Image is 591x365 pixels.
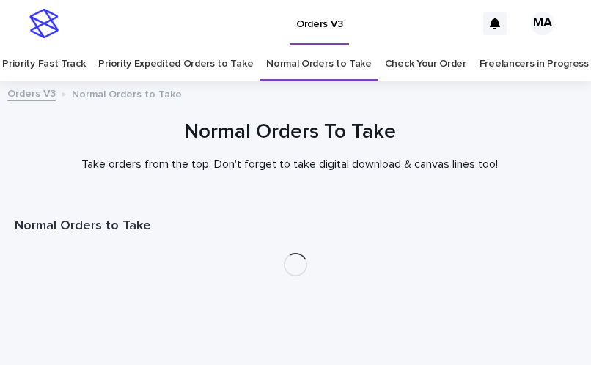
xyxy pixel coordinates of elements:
[7,84,56,101] a: Orders V3
[98,47,253,81] a: Priority Expedited Orders to Take
[72,85,182,101] p: Normal Orders to Take
[15,119,565,146] h1: Normal Orders To Take
[15,218,576,235] h1: Normal Orders to Take
[531,12,554,35] div: MA
[29,9,59,38] img: stacker-logo-s-only.png
[385,47,466,81] a: Check Your Order
[480,47,589,81] a: Freelancers in Progress
[15,158,565,172] p: Take orders from the top. Don't forget to take digital download & canvas lines too!
[266,47,372,81] a: Normal Orders to Take
[2,47,85,81] a: Priority Fast Track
